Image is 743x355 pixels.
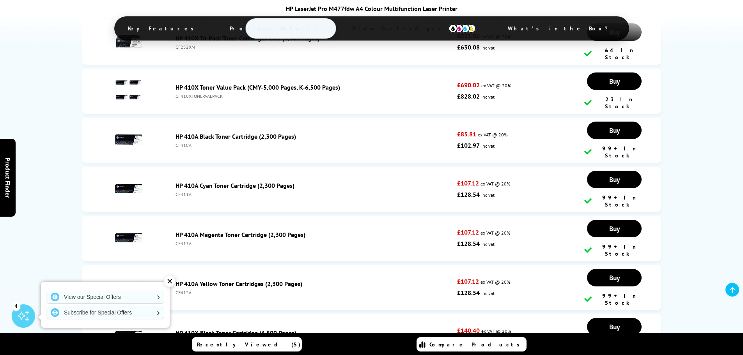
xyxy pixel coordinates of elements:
[176,132,296,140] a: HP 410A Black Toner Cartridge (2,300 Pages)
[116,19,209,38] span: Key Features
[457,179,479,187] strong: £107.12
[176,231,305,238] a: HP 410A Magenta Toner Cartridge (2,300 Pages)
[457,289,480,297] strong: £128.54
[47,306,164,319] a: Subscribe for Special Offers
[176,290,454,295] div: CF412A
[164,276,175,287] div: ✕
[609,224,620,233] span: Buy
[457,191,480,198] strong: £128.54
[457,130,476,138] strong: £85.81
[115,224,142,251] img: HP 410A Magenta Toner Cartridge (2,300 Pages)
[584,243,644,257] div: 99+ In Stock
[481,192,495,198] span: inc vat
[481,279,510,285] span: ex VAT @ 20%
[176,83,340,91] a: HP 410X Toner Value Pack (CMY-5,000 Pages, K-6,500 Pages)
[457,141,480,149] strong: £102.97
[341,18,488,39] span: View Cartridges
[457,240,480,247] strong: £128.54
[197,341,301,348] span: Recently Viewed (5)
[115,126,142,153] img: HP 410A Black Toner Cartridge (2,300 Pages)
[584,194,644,208] div: 99+ In Stock
[176,329,296,337] a: HP 410X Black Toner Cartridge (6,500 Pages)
[176,142,454,148] div: CF410A
[609,322,620,331] span: Buy
[481,230,510,236] span: ex VAT @ 20%
[481,143,495,149] span: inc vat
[176,240,454,246] div: CF413A
[115,175,142,202] img: HP 410A Cyan Toner Cartridge (2,300 Pages)
[4,157,12,198] span: Product Finder
[176,93,454,99] div: CF410XTONERVALPACK
[457,327,480,334] strong: £140.40
[449,24,476,33] img: cmyk-icon.svg
[609,77,620,86] span: Buy
[481,181,510,187] span: ex VAT @ 20%
[99,5,645,12] div: HP LaserJet Pro M477fdw A4 Colour Multifunction Laser Printer
[192,337,302,351] a: Recently Viewed (5)
[457,277,479,285] strong: £107.12
[481,83,511,88] span: ex VAT @ 20%
[481,94,495,100] span: inc vat
[176,280,302,288] a: HP 410A Yellow Toner Cartridges (2,300 Pages)
[417,337,527,351] a: Compare Products
[478,132,507,138] span: ex VAT @ 20%
[457,81,480,89] strong: £690.02
[481,290,495,296] span: inc vat
[496,19,627,38] span: What’s in the Box?
[481,45,495,51] span: inc vat
[176,44,454,50] div: CF252XM
[584,96,644,110] div: 23 In Stock
[457,43,480,51] strong: £630.08
[115,273,142,300] img: HP 410A Yellow Toner Cartridges (2,300 Pages)
[481,241,495,247] span: inc vat
[457,92,480,100] strong: £828.02
[218,19,332,38] span: Product Details
[584,145,644,159] div: 99+ In Stock
[609,175,620,184] span: Buy
[481,328,511,334] span: ex VAT @ 20%
[609,273,620,282] span: Buy
[47,291,164,303] a: View our Special Offers
[176,191,454,197] div: CF411A
[115,77,142,104] img: HP 410X Toner Value Pack (CMY-5,000 Pages, K-6,500 Pages)
[176,182,294,189] a: HP 410A Cyan Toner Cartridge (2,300 Pages)
[12,302,20,310] div: 4
[584,292,644,306] div: 99+ In Stock
[609,126,620,135] span: Buy
[457,228,479,236] strong: £107.12
[429,341,524,348] span: Compare Products
[584,47,644,61] div: 64 In Stock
